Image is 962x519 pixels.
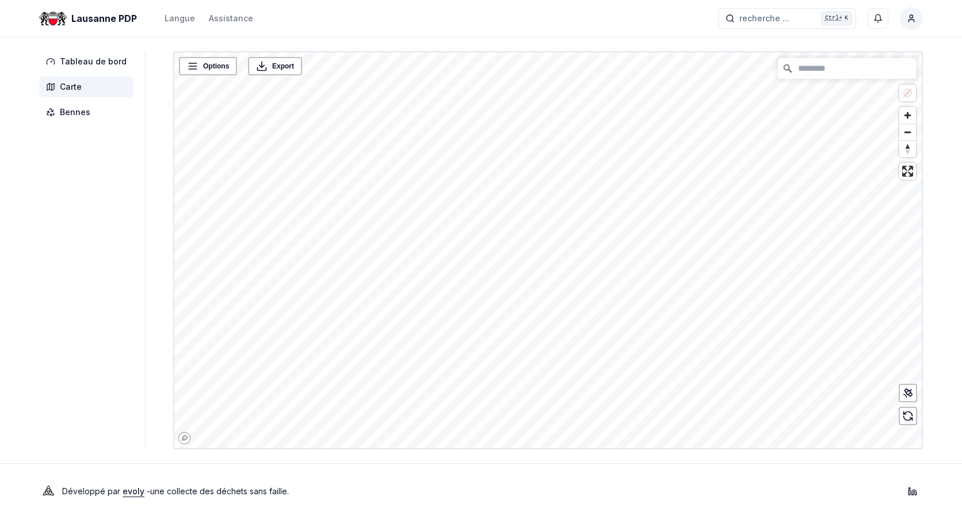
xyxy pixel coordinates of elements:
span: Export [272,60,294,72]
img: Lausanne PDP Logo [39,5,67,32]
button: recherche ...Ctrl+K [718,8,856,29]
input: Chercher [778,58,916,79]
span: Options [203,60,229,72]
a: Carte [39,77,138,97]
button: Reset bearing to north [899,140,916,157]
button: Enter fullscreen [899,163,916,180]
a: Tableau de bord [39,51,138,72]
div: Langue [165,13,195,24]
a: Assistance [209,12,253,25]
a: Bennes [39,102,138,123]
span: Carte [60,81,82,93]
p: Développé par - une collecte des déchets sans faille . [62,483,289,499]
button: Location not available [899,85,916,101]
button: Zoom in [899,107,916,124]
a: Lausanne PDP [39,12,142,25]
span: Lausanne PDP [71,12,137,25]
span: Bennes [60,106,90,118]
span: recherche ... [739,13,789,24]
span: Tableau de bord [60,56,127,67]
img: Evoly Logo [39,482,58,501]
button: Langue [165,12,195,25]
a: evoly [123,486,144,496]
span: Reset bearing to north [899,141,916,157]
a: Mapbox logo [178,432,191,445]
button: Zoom out [899,124,916,140]
canvas: Map [174,52,929,451]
